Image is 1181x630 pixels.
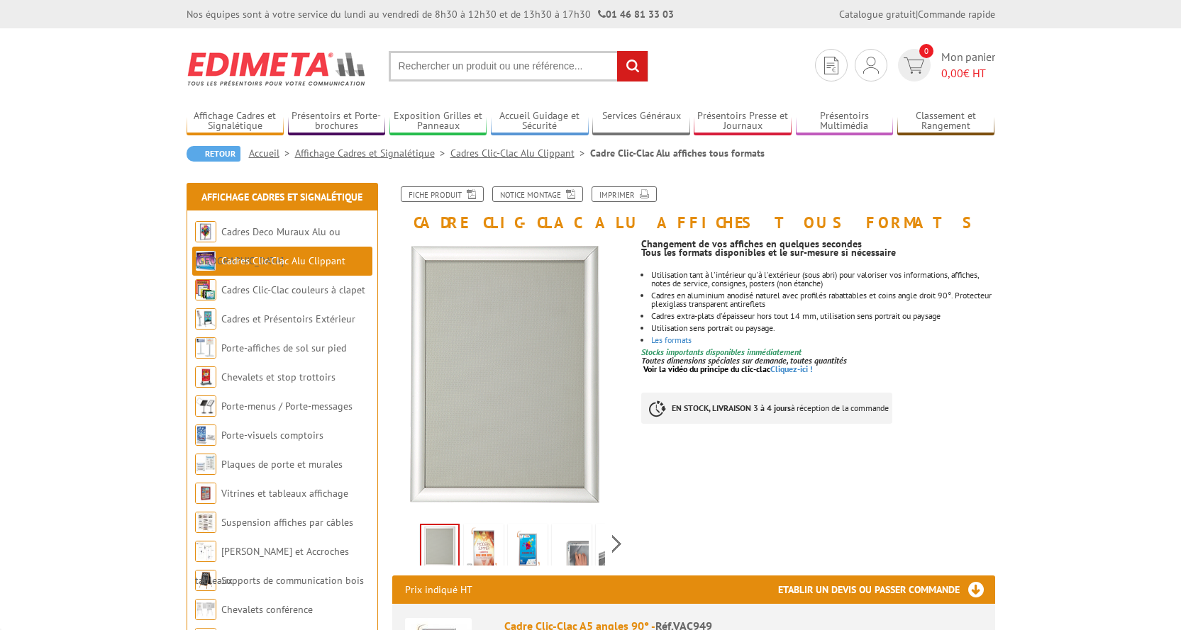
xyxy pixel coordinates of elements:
[643,364,770,374] span: Voir la vidéo du principe du clic-clac
[672,403,791,413] strong: EN STOCK, LIVRAISON 3 à 4 jours
[221,487,348,500] a: Vitrines et tableaux affichage
[651,324,994,332] li: Utilisation sens portrait ou paysage.
[221,342,346,354] a: Porte-affiches de sol sur pied
[641,240,994,248] p: Changement de vos affiches en quelques secondes
[863,57,879,74] img: devis rapide
[392,238,616,519] img: affichage_lumineux_215534_image_anime.gif
[421,525,458,569] img: affichage_lumineux_215534_image_anime.gif
[897,110,995,133] a: Classement et Rangement
[401,186,484,202] a: Fiche produit
[389,110,487,133] a: Exposition Grilles et Panneaux
[201,191,362,203] a: Affichage Cadres et Signalétique
[641,393,892,424] p: à réception de la commande
[221,574,364,587] a: Supports de communication bois
[221,283,365,296] a: Cadres Clic-Clac couleurs à clapet
[249,147,295,159] a: Accueil
[941,66,963,80] span: 0,00
[288,110,386,133] a: Présentoirs et Porte-brochures
[641,347,802,357] font: Stocks importants disponibles immédiatement
[694,110,792,133] a: Présentoirs Presse et Journaux
[195,366,216,388] img: Chevalets et stop trottoirs
[592,186,657,202] a: Imprimer
[824,57,838,74] img: devis rapide
[894,49,995,81] a: devis rapide 0 Mon panier 0,00€ HT
[467,527,501,570] img: affichage_lumineux_215534_1.gif
[796,110,894,133] a: Présentoirs Multimédia
[221,313,355,325] a: Cadres et Présentoirs Extérieur
[651,291,994,308] li: Cadres en aluminium anodisé naturel avec profilés rabattables et coins angle droit 90°. Protecteu...
[651,271,994,288] li: Utilisation tant à l'intérieur qu'à l'extérieur (sous abri) pour valoriser vos informations, affi...
[187,146,240,162] a: Retour
[221,371,336,383] a: Chevalets et stop trottoirs
[295,147,450,159] a: Affichage Cadres et Signalétique
[195,454,216,475] img: Plaques de porte et murales
[195,599,216,620] img: Chevalets conférence
[778,575,995,604] h3: Etablir un devis ou passer commande
[839,8,916,21] a: Catalogue gratuit
[492,186,583,202] a: Notice Montage
[221,458,343,471] a: Plaques de porte et murales
[187,43,367,95] img: Edimeta
[405,575,472,604] p: Prix indiqué HT
[511,527,545,570] img: cadres_aluminium_clic_clac_vac949_fleches.jpg
[918,8,995,21] a: Commande rapide
[195,395,216,417] img: Porte-menus / Porte-messages
[195,308,216,330] img: Cadres et Présentoirs Extérieur
[599,527,633,570] img: affichage_lumineux_215534_17.jpg
[610,532,623,556] span: Next
[839,7,995,21] div: |
[195,541,216,562] img: Cimaises et Accroches tableaux
[195,221,216,242] img: Cadres Deco Muraux Alu ou Bois
[450,147,590,159] a: Cadres Clic-Clac Alu Clippant
[904,57,924,74] img: devis rapide
[195,545,349,587] a: [PERSON_NAME] et Accroches tableaux
[221,429,323,441] a: Porte-visuels comptoirs
[919,44,933,58] span: 0
[389,51,648,81] input: Rechercher un produit ou une référence...
[195,483,216,504] img: Vitrines et tableaux affichage
[221,603,313,616] a: Chevalets conférence
[195,225,340,267] a: Cadres Deco Muraux Alu ou [GEOGRAPHIC_DATA]
[941,65,995,81] span: € HT
[195,512,216,533] img: Suspension affiches par câbles
[221,400,353,412] a: Porte-menus / Porte-messages
[651,312,994,320] li: Cadres extra-plats d'épaisseur hors tout 14 mm, utilisation sens portrait ou paysage
[221,516,353,529] a: Suspension affiches par câbles
[491,110,589,133] a: Accueil Guidage et Sécurité
[221,254,345,267] a: Cadres Clic-Clac Alu Clippant
[592,110,690,133] a: Services Généraux
[641,248,994,257] p: Tous les formats disponibles et le sur-mesure si nécessaire
[598,8,674,21] strong: 01 46 81 33 03
[195,337,216,359] img: Porte-affiches de sol sur pied
[195,279,216,300] img: Cadres Clic-Clac couleurs à clapet
[643,364,813,374] a: Voir la vidéo du principe du clic-clacCliquez-ici !
[195,424,216,446] img: Porte-visuels comptoirs
[941,49,995,81] span: Mon panier
[555,527,589,570] img: cadre_clic_clac_a5_angles90_vac949_950_951_952_953_955_956_959_960_957.jpg
[617,51,648,81] input: rechercher
[590,146,765,160] li: Cadre Clic-Clac Alu affiches tous formats
[641,355,847,366] em: Toutes dimensions spéciales sur demande, toutes quantités
[651,334,692,345] a: Les formats
[187,110,284,133] a: Affichage Cadres et Signalétique
[187,7,674,21] div: Nos équipes sont à votre service du lundi au vendredi de 8h30 à 12h30 et de 13h30 à 17h30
